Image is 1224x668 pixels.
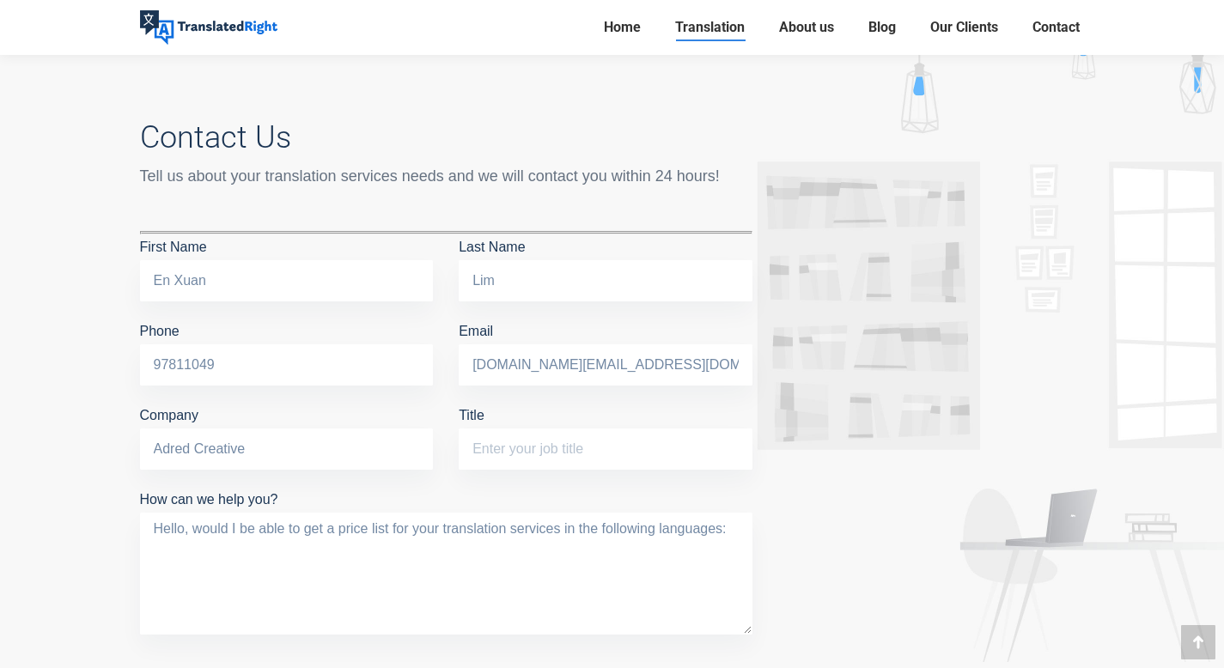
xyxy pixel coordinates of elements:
span: Blog [868,19,896,36]
input: First Name [140,260,434,301]
input: Company [140,428,434,470]
h3: Contact Us [140,119,752,155]
input: Email [459,344,752,386]
span: Translation [675,19,745,36]
span: Home [604,19,641,36]
label: Phone [140,324,434,372]
a: Contact [1027,15,1085,39]
span: Our Clients [930,19,998,36]
label: Title [459,408,752,456]
input: Title [459,428,752,470]
img: Translated Right [140,10,277,45]
span: About us [779,19,834,36]
label: Email [459,324,752,372]
a: About us [774,15,839,39]
label: How can we help you? [140,492,752,532]
input: Phone [140,344,434,386]
textarea: How can we help you? [140,513,752,635]
span: Contact [1032,19,1080,36]
a: Home [599,15,646,39]
a: Our Clients [925,15,1003,39]
label: First Name [140,240,434,288]
a: Blog [863,15,901,39]
label: Last Name [459,240,752,288]
a: Translation [670,15,750,39]
input: Last Name [459,260,752,301]
label: Company [140,408,434,456]
div: Tell us about your translation services needs and we will contact you within 24 hours! [140,164,752,188]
